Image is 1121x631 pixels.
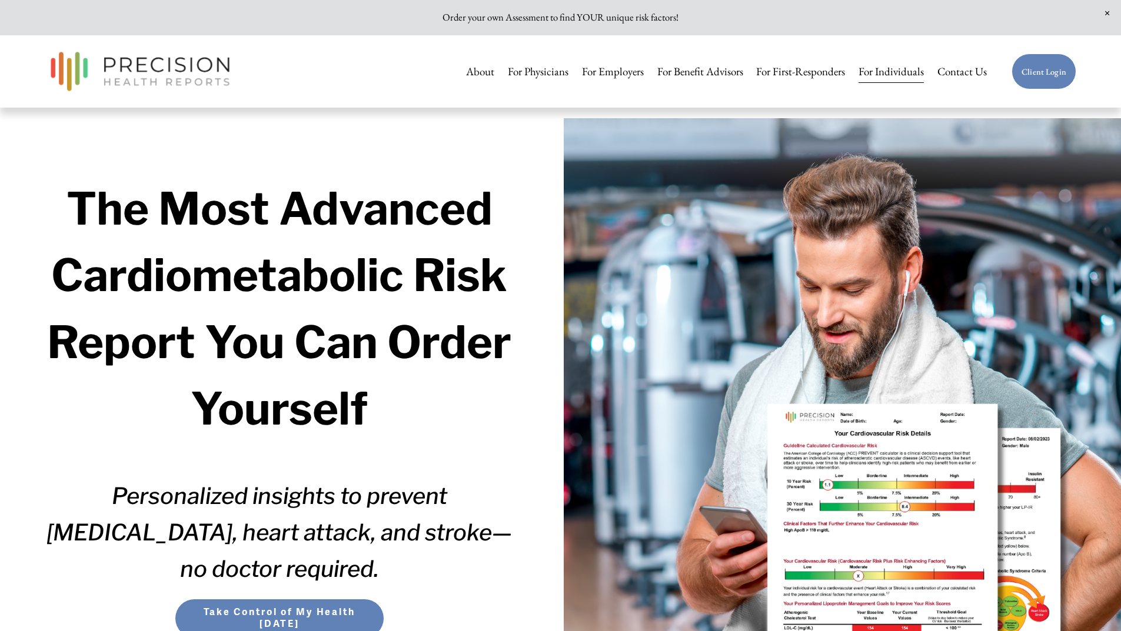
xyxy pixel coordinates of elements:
a: About [466,59,494,84]
em: Personalized insights to prevent [MEDICAL_DATA], heart attack, and stroke—no doctor required. [46,482,512,582]
span: Take Control of My Health [DATE] [187,606,372,630]
iframe: Chat Widget [1062,575,1121,631]
strong: The Most Advanced Cardiometabolic Risk Report You Can Order Yourself [47,182,521,436]
a: Contact Us [937,59,987,84]
img: Precision Health Reports [45,46,235,96]
a: For Employers [582,59,644,84]
a: For Benefit Advisors [657,59,743,84]
a: For Individuals [859,59,924,84]
a: For First-Responders [756,59,845,84]
a: For Physicians [508,59,568,84]
a: Client Login [1012,54,1076,90]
